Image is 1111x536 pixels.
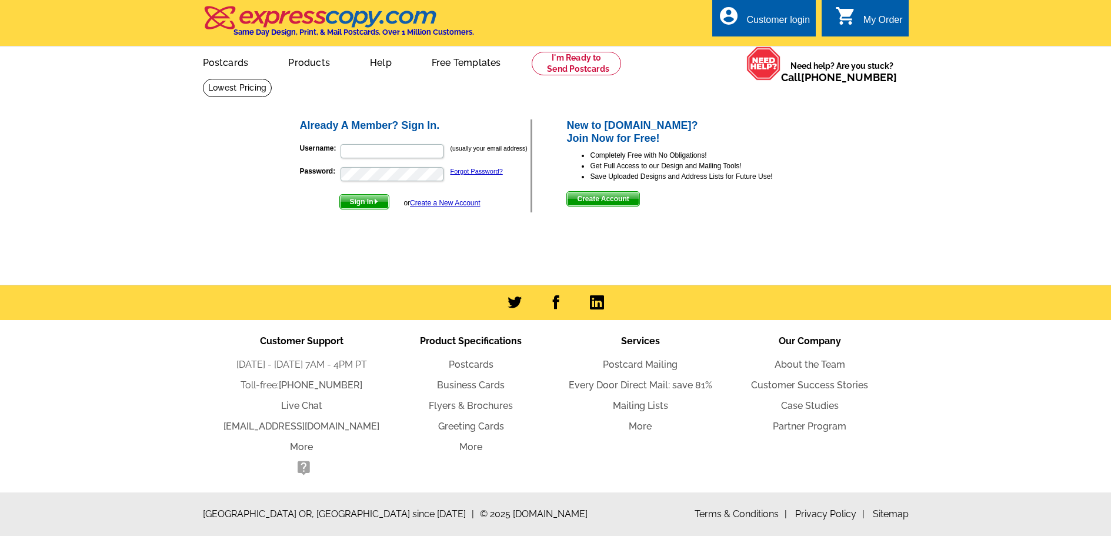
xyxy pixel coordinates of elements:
a: [PHONE_NUMBER] [801,71,897,84]
a: Customer Success Stories [751,379,868,391]
img: button-next-arrow-white.png [373,199,379,204]
a: Partner Program [773,421,846,432]
a: Postcards [449,359,493,370]
a: Flyers & Brochures [429,400,513,411]
span: Create Account [567,192,639,206]
i: account_circle [718,5,739,26]
h2: Already A Member? Sign In. [300,119,531,132]
small: (usually your email address) [451,145,528,152]
a: Forgot Password? [451,168,503,175]
a: More [290,441,313,452]
a: [EMAIL_ADDRESS][DOMAIN_NAME] [223,421,379,432]
button: Sign In [339,194,389,209]
span: Services [621,335,660,347]
h4: Same Day Design, Print, & Mail Postcards. Over 1 Million Customers. [233,28,474,36]
span: © 2025 [DOMAIN_NAME] [480,507,588,521]
a: Create a New Account [410,199,480,207]
span: Call [781,71,897,84]
label: Password: [300,166,339,177]
i: shopping_cart [835,5,856,26]
img: help [746,46,781,81]
a: shopping_cart My Order [835,13,903,28]
li: Get Full Access to our Design and Mailing Tools! [590,161,813,171]
a: Sitemap [873,508,909,520]
div: My Order [863,15,903,31]
span: Customer Support [260,335,343,347]
a: Postcards [184,48,268,75]
li: Toll-free: [217,378,386,392]
li: Save Uploaded Designs and Address Lists for Future Use! [590,171,813,182]
a: Products [269,48,349,75]
button: Create Account [566,191,639,207]
a: Greeting Cards [438,421,504,432]
a: Terms & Conditions [695,508,787,520]
a: Privacy Policy [795,508,865,520]
div: Customer login [746,15,810,31]
a: Mailing Lists [613,400,668,411]
div: or [403,198,480,208]
a: Same Day Design, Print, & Mail Postcards. Over 1 Million Customers. [203,14,474,36]
span: Need help? Are you stuck? [781,60,903,84]
li: Completely Free with No Obligations! [590,150,813,161]
span: Product Specifications [420,335,522,347]
span: Our Company [779,335,841,347]
li: [DATE] - [DATE] 7AM - 4PM PT [217,358,386,372]
a: Postcard Mailing [603,359,678,370]
a: More [459,441,482,452]
a: About the Team [775,359,845,370]
h2: New to [DOMAIN_NAME]? Join Now for Free! [566,119,813,145]
a: Help [351,48,411,75]
a: Every Door Direct Mail: save 81% [569,379,712,391]
a: More [629,421,652,432]
span: Sign In [340,195,389,209]
a: Case Studies [781,400,839,411]
span: [GEOGRAPHIC_DATA] OR, [GEOGRAPHIC_DATA] since [DATE] [203,507,474,521]
a: Live Chat [281,400,322,411]
a: account_circle Customer login [718,13,810,28]
a: [PHONE_NUMBER] [279,379,362,391]
label: Username: [300,143,339,154]
a: Free Templates [413,48,520,75]
a: Business Cards [437,379,505,391]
